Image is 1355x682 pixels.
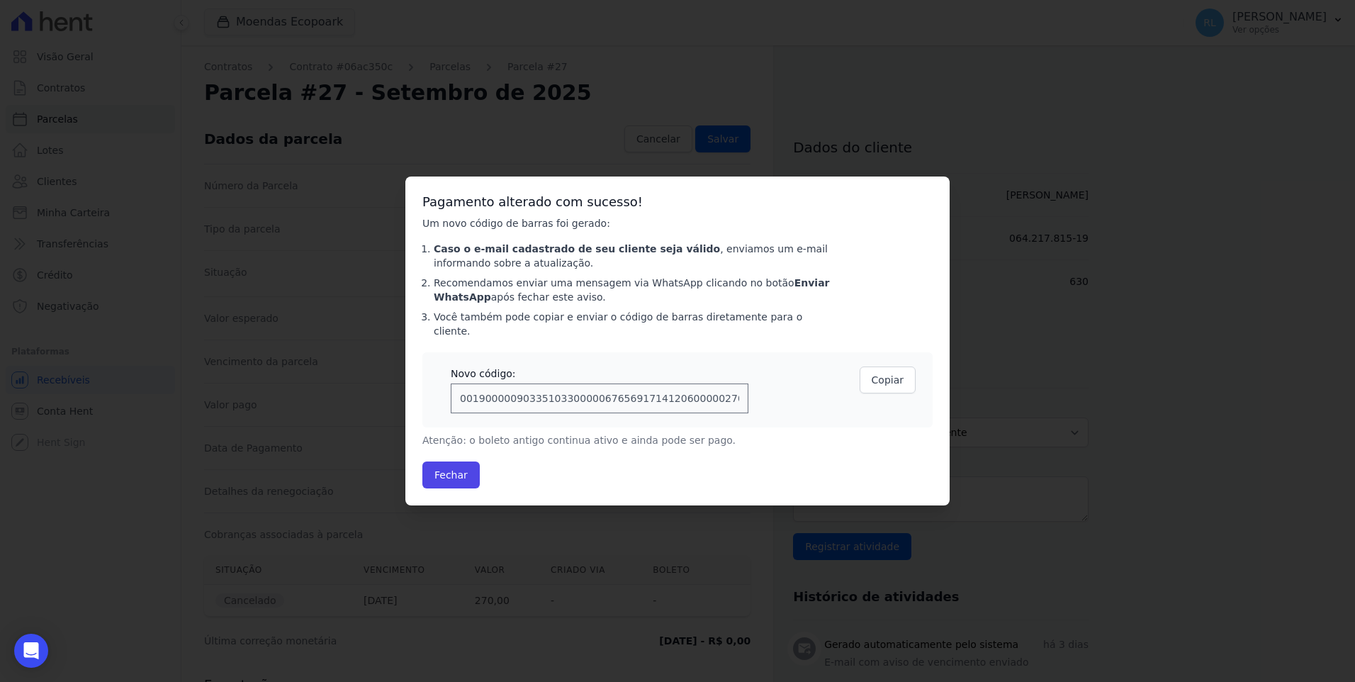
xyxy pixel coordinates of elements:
div: Open Intercom Messenger [14,634,48,668]
h3: Pagamento alterado com sucesso! [422,194,933,211]
li: Recomendamos enviar uma mensagem via WhatsApp clicando no botão após fechar este aviso. [434,276,831,304]
p: Um novo código de barras foi gerado: [422,216,831,230]
li: Você também pode copiar e enviar o código de barras diretamente para o cliente. [434,310,831,338]
li: , enviamos um e-mail informando sobre a atualização. [434,242,831,270]
p: Atenção: o boleto antigo continua ativo e ainda pode ser pago. [422,433,831,447]
div: Novo código: [451,367,748,381]
button: Copiar [860,367,916,393]
button: Fechar [422,462,480,488]
strong: Caso o e-mail cadastrado de seu cliente seja válido [434,243,720,255]
input: 00190000090335103300000676569171412060000027000 [451,384,748,413]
